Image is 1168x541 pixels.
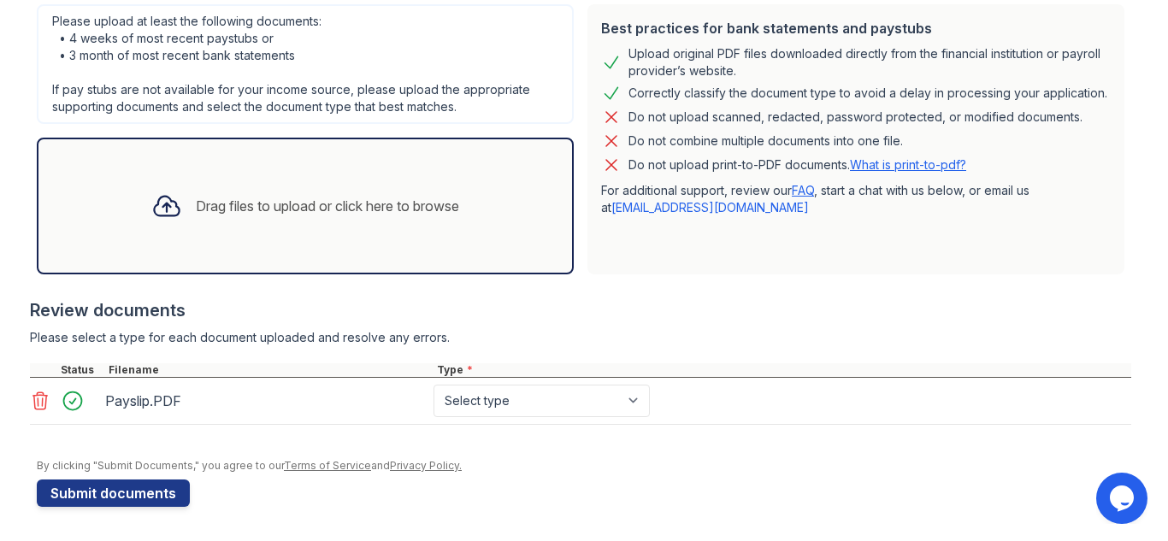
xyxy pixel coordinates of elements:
a: What is print-to-pdf? [850,157,966,172]
div: Do not upload scanned, redacted, password protected, or modified documents. [628,107,1082,127]
div: Upload original PDF files downloaded directly from the financial institution or payroll provider’... [628,45,1111,79]
div: By clicking "Submit Documents," you agree to our and [37,459,1131,473]
div: Do not combine multiple documents into one file. [628,131,903,151]
div: Payslip.PDF [105,387,427,415]
a: FAQ [792,183,814,197]
div: Correctly classify the document type to avoid a delay in processing your application. [628,83,1107,103]
a: Privacy Policy. [390,459,462,472]
p: Do not upload print-to-PDF documents. [628,156,966,173]
div: Filename [105,363,434,377]
div: Drag files to upload or click here to browse [196,196,459,216]
div: Best practices for bank statements and paystubs [601,18,1111,38]
a: [EMAIL_ADDRESS][DOMAIN_NAME] [611,200,809,215]
div: Review documents [30,298,1131,322]
div: Please select a type for each document uploaded and resolve any errors. [30,329,1131,346]
div: Type [434,363,1131,377]
p: For additional support, review our , start a chat with us below, or email us at [601,182,1111,216]
div: Status [57,363,105,377]
iframe: chat widget [1096,473,1151,524]
a: Terms of Service [284,459,371,472]
button: Submit documents [37,479,190,507]
div: Please upload at least the following documents: • 4 weeks of most recent paystubs or • 3 month of... [37,4,574,124]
